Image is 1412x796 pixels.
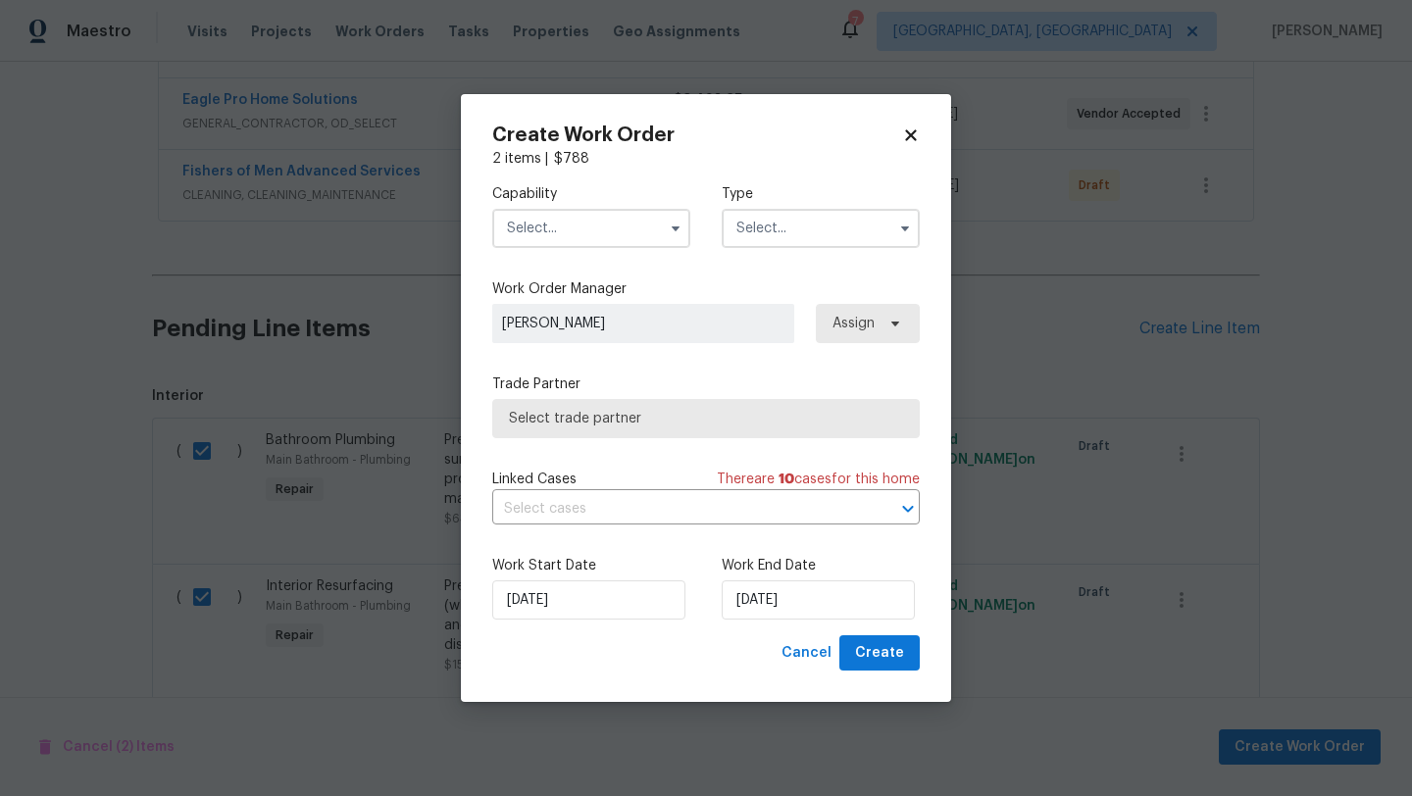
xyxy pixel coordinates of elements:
span: Create [855,641,904,666]
span: [PERSON_NAME] [502,314,784,333]
button: Cancel [774,635,839,672]
input: Select... [492,209,690,248]
button: Show options [893,217,917,240]
label: Type [722,184,920,204]
span: There are case s for this home [717,470,920,489]
span: Assign [832,314,875,333]
label: Work End Date [722,556,920,575]
span: 10 [779,473,794,486]
label: Work Order Manager [492,279,920,299]
span: Cancel [782,641,832,666]
div: 2 items | [492,149,920,169]
button: Show options [664,217,687,240]
label: Capability [492,184,690,204]
span: $ 788 [554,152,589,166]
label: Work Start Date [492,556,690,575]
label: Trade Partner [492,374,920,394]
input: M/D/YYYY [722,580,915,620]
input: Select cases [492,494,865,524]
h2: Create Work Order [492,125,902,145]
input: Select... [722,209,920,248]
button: Open [894,495,922,522]
button: Create [839,635,920,672]
input: M/D/YYYY [492,580,685,620]
span: Select trade partner [509,409,903,428]
span: Linked Cases [492,470,577,489]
